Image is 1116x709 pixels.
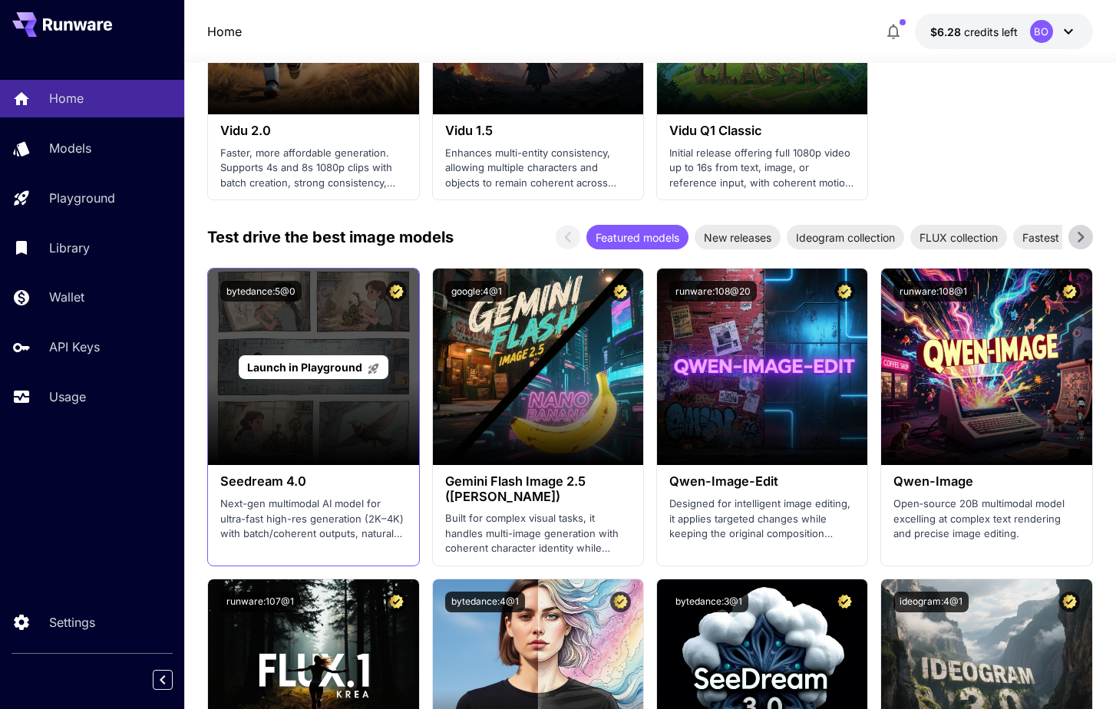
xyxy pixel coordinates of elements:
[910,225,1007,249] div: FLUX collection
[49,239,90,257] p: Library
[586,229,688,246] span: Featured models
[669,281,757,302] button: runware:108@20
[49,89,84,107] p: Home
[445,281,508,302] button: google:4@1
[386,592,407,612] button: Certified Model – Vetted for best performance and includes a commercial license.
[893,474,1079,489] h3: Qwen-Image
[893,496,1079,542] p: Open‑source 20B multimodal model excelling at complex text rendering and precise image editing.
[610,281,631,302] button: Certified Model – Vetted for best performance and includes a commercial license.
[787,229,904,246] span: Ideogram collection
[49,189,115,207] p: Playground
[445,511,631,556] p: Built for complex visual tasks, it handles multi-image generation with coherent character identit...
[915,14,1093,49] button: $6.28126BO
[1059,281,1080,302] button: Certified Model – Vetted for best performance and includes a commercial license.
[153,670,173,690] button: Collapse sidebar
[834,592,855,612] button: Certified Model – Vetted for best performance and includes a commercial license.
[586,225,688,249] div: Featured models
[930,24,1018,40] div: $6.28126
[964,25,1018,38] span: credits left
[247,361,362,374] span: Launch in Playground
[1059,592,1080,612] button: Certified Model – Vetted for best performance and includes a commercial license.
[610,592,631,612] button: Certified Model – Vetted for best performance and includes a commercial license.
[910,229,1007,246] span: FLUX collection
[893,592,969,612] button: ideogram:4@1
[881,269,1091,465] img: alt
[1030,20,1053,43] div: BO
[164,666,184,694] div: Collapse sidebar
[207,22,242,41] nav: breadcrumb
[669,146,855,191] p: Initial release offering full 1080p video up to 16s from text, image, or reference input, with co...
[49,139,91,157] p: Models
[220,592,300,612] button: runware:107@1
[695,225,781,249] div: New releases
[220,474,406,489] h3: Seedream 4.0
[220,496,406,542] p: Next-gen multimodal AI model for ultra-fast high-res generation (2K–4K) with batch/coherent outpu...
[207,226,454,249] p: Test drive the best image models
[433,269,643,465] img: alt
[834,281,855,302] button: Certified Model – Vetted for best performance and includes a commercial license.
[49,338,100,356] p: API Keys
[930,25,964,38] span: $6.28
[445,592,525,612] button: bytedance:4@1
[669,124,855,138] h3: Vidu Q1 Classic
[220,146,406,191] p: Faster, more affordable generation. Supports 4s and 8s 1080p clips with batch creation, strong co...
[445,124,631,138] h3: Vidu 1.5
[49,613,95,632] p: Settings
[669,474,855,489] h3: Qwen-Image-Edit
[1013,229,1108,246] span: Fastest models
[220,124,406,138] h3: Vidu 2.0
[49,288,84,306] p: Wallet
[657,269,867,465] img: alt
[220,281,302,302] button: bytedance:5@0
[1013,225,1108,249] div: Fastest models
[445,474,631,503] h3: Gemini Flash Image 2.5 ([PERSON_NAME])
[49,387,86,406] p: Usage
[695,229,781,246] span: New releases
[669,592,748,612] button: bytedance:3@1
[445,146,631,191] p: Enhances multi-entity consistency, allowing multiple characters and objects to remain coherent ac...
[207,22,242,41] a: Home
[669,496,855,542] p: Designed for intelligent image editing, it applies targeted changes while keeping the original co...
[386,281,407,302] button: Certified Model – Vetted for best performance and includes a commercial license.
[239,355,388,379] a: Launch in Playground
[787,225,904,249] div: Ideogram collection
[893,281,973,302] button: runware:108@1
